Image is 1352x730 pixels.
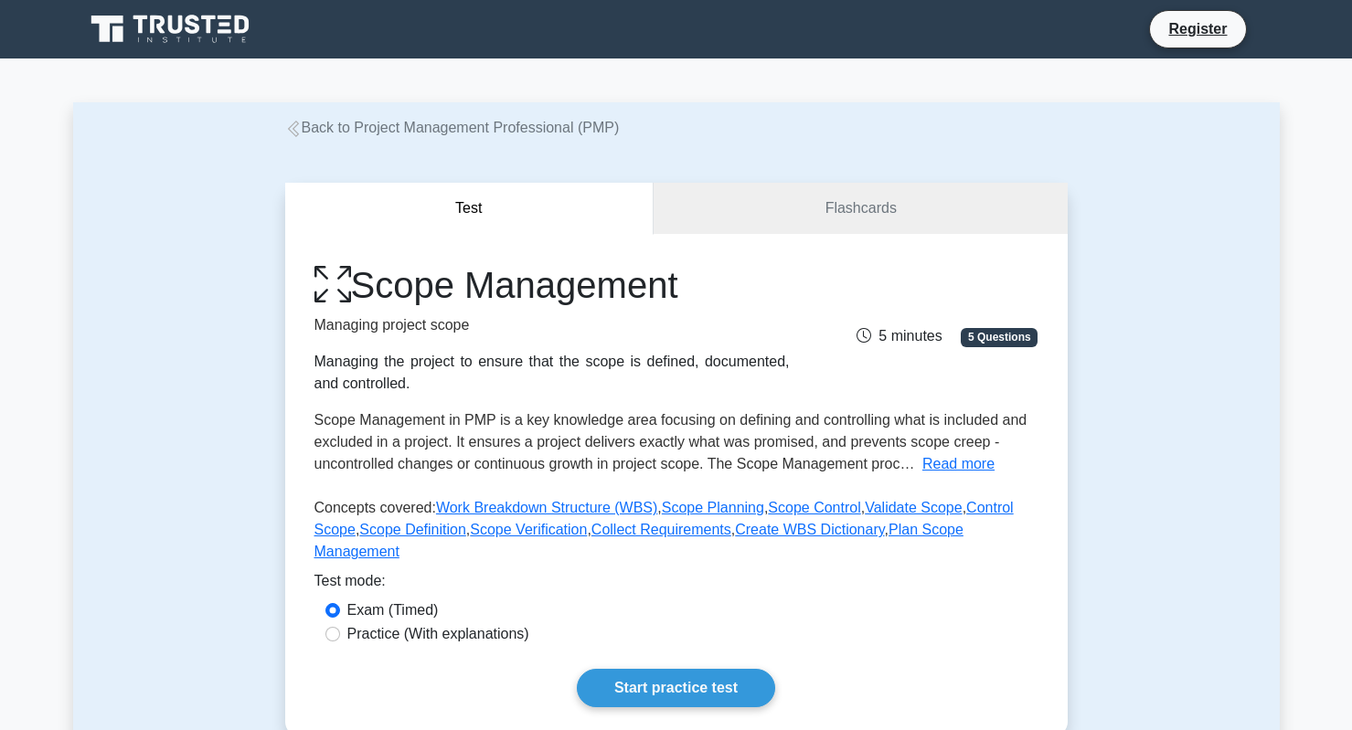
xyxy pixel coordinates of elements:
[922,453,995,475] button: Read more
[768,500,860,515] a: Scope Control
[735,522,884,537] a: Create WBS Dictionary
[470,522,587,537] a: Scope Verification
[314,497,1038,570] p: Concepts covered: , , , , , , , , ,
[654,183,1067,235] a: Flashcards
[347,599,439,621] label: Exam (Timed)
[285,183,655,235] button: Test
[285,120,620,135] a: Back to Project Management Professional (PMP)
[347,623,529,645] label: Practice (With explanations)
[314,314,790,336] p: Managing project scope
[961,328,1038,346] span: 5 Questions
[314,412,1027,471] span: Scope Management in PMP is a key knowledge area focusing on defining and controlling what is incl...
[314,570,1038,599] div: Test mode:
[865,500,962,515] a: Validate Scope
[436,500,657,515] a: Work Breakdown Structure (WBS)
[314,522,963,559] a: Plan Scope Management
[314,351,790,395] div: Managing the project to ensure that the scope is defined, documented, and controlled.
[591,522,731,537] a: Collect Requirements
[1157,17,1238,40] a: Register
[662,500,764,515] a: Scope Planning
[314,263,790,307] h1: Scope Management
[857,328,942,344] span: 5 minutes
[359,522,466,537] a: Scope Definition
[577,669,775,707] a: Start practice test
